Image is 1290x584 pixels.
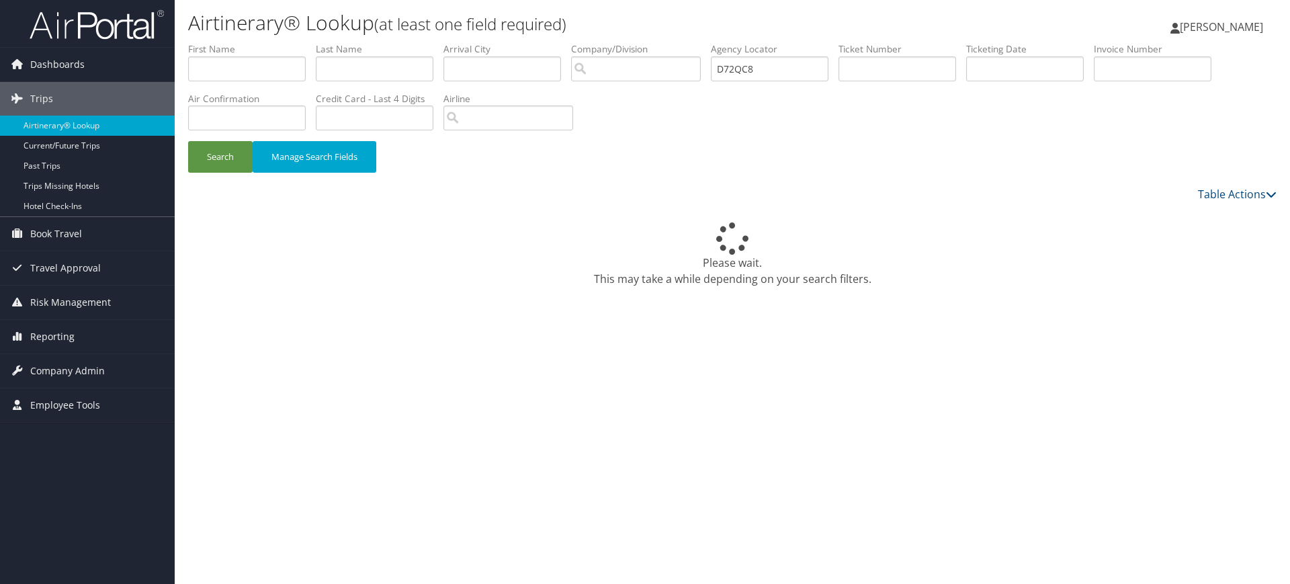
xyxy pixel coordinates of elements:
label: Company/Division [571,42,711,56]
label: Credit Card - Last 4 Digits [316,92,443,106]
button: Search [188,141,253,173]
label: Air Confirmation [188,92,316,106]
span: Book Travel [30,217,82,251]
span: Company Admin [30,354,105,388]
a: Table Actions [1198,187,1277,202]
a: [PERSON_NAME] [1170,7,1277,47]
label: Invoice Number [1094,42,1221,56]
div: Please wait. This may take a while depending on your search filters. [188,222,1277,287]
span: [PERSON_NAME] [1180,19,1263,34]
label: Airline [443,92,583,106]
span: Employee Tools [30,388,100,422]
label: Agency Locator [711,42,838,56]
label: Ticket Number [838,42,966,56]
button: Manage Search Fields [253,141,376,173]
label: Last Name [316,42,443,56]
label: Ticketing Date [966,42,1094,56]
span: Reporting [30,320,75,353]
span: Trips [30,82,53,116]
span: Travel Approval [30,251,101,285]
small: (at least one field required) [374,13,566,35]
span: Risk Management [30,286,111,319]
span: Dashboards [30,48,85,81]
label: Arrival City [443,42,571,56]
h1: Airtinerary® Lookup [188,9,914,37]
img: airportal-logo.png [30,9,164,40]
label: First Name [188,42,316,56]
